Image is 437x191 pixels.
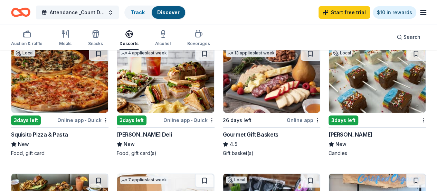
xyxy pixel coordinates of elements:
a: Image for Squisito Pizza & PastaLocal3days leftOnline app•QuickSquisito Pizza & PastaNewFood, gif... [11,46,108,157]
div: [PERSON_NAME] Deli [117,130,172,139]
div: Food, gift card(s) [117,150,214,157]
img: Image for McAlister's Deli [117,47,214,113]
div: 26 days left [223,116,251,124]
button: Alcohol [155,27,171,50]
img: Image for Gourmet Gift Baskets [223,47,320,113]
a: Image for Gourmet Gift Baskets13 applieslast week26 days leftOnline appGourmet Gift Baskets4.5Gif... [223,46,320,157]
a: Start free trial [319,6,370,19]
div: Meals [59,41,72,46]
div: Snacks [88,41,103,46]
button: Auction & raffle [11,27,42,50]
a: $10 in rewards [373,6,416,19]
div: [PERSON_NAME] [329,130,372,139]
div: Local [14,50,35,57]
button: Desserts [120,27,139,50]
div: Squisito Pizza & Pasta [11,130,68,139]
div: Gift basket(s) [223,150,320,157]
a: Image for McAlister's Deli4 applieslast week3days leftOnline app•Quick[PERSON_NAME] DeliNewFood, ... [117,46,214,157]
button: TrackDiscover [124,6,186,19]
div: 13 applies last week [226,50,276,57]
span: • [85,118,86,123]
div: Desserts [120,41,139,46]
div: Alcohol [155,41,171,46]
div: Online app Quick [57,116,108,124]
div: Beverages [187,41,210,46]
button: Search [391,30,426,44]
span: New [18,140,29,148]
span: New [335,140,346,148]
div: 3 days left [117,115,146,125]
span: Attendance _Count Day Fiesta [50,8,105,17]
button: Beverages [187,27,210,50]
div: Auction & raffle [11,41,42,46]
span: • [191,118,192,123]
div: 4 applies last week [120,50,168,57]
a: Home [11,4,30,20]
div: Local [226,176,247,183]
div: Online app Quick [163,116,215,124]
div: Candies [329,150,426,157]
a: Discover [157,9,180,15]
button: Meals [59,27,72,50]
a: Track [131,9,145,15]
img: Image for Bomboy's Candy [329,47,426,113]
div: Local [332,50,352,57]
span: Search [403,33,420,41]
a: Image for Bomboy's CandyLocal3days left[PERSON_NAME]NewCandies [329,46,426,157]
div: Food, gift card [11,150,108,157]
button: Snacks [88,27,103,50]
div: 7 applies last week [120,176,168,184]
div: Online app [287,116,320,124]
div: Gourmet Gift Baskets [223,130,278,139]
img: Image for Squisito Pizza & Pasta [11,47,108,113]
div: 3 days left [329,115,358,125]
span: New [124,140,135,148]
span: 4.5 [230,140,237,148]
div: 3 days left [11,115,41,125]
button: Attendance _Count Day Fiesta [36,6,119,19]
